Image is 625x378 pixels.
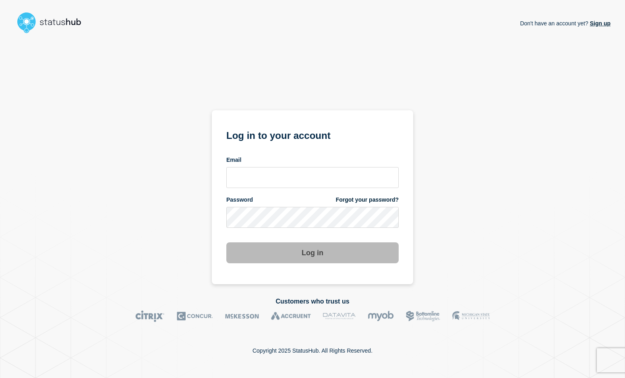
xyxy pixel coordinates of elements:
img: myob logo [368,310,394,322]
a: Sign up [588,20,611,27]
input: email input [226,167,399,188]
a: Forgot your password? [336,196,399,204]
span: Password [226,196,253,204]
input: password input [226,207,399,228]
img: StatusHub logo [14,10,91,35]
img: McKesson logo [225,310,259,322]
img: Citrix logo [135,310,165,322]
h1: Log in to your account [226,127,399,142]
img: Concur logo [177,310,213,322]
img: MSU logo [452,310,490,322]
p: Copyright 2025 StatusHub. All Rights Reserved. [252,347,373,354]
button: Log in [226,242,399,263]
img: Accruent logo [271,310,311,322]
span: Email [226,156,241,164]
img: DataVita logo [323,310,356,322]
p: Don't have an account yet? [520,14,611,33]
img: Bottomline logo [406,310,440,322]
h2: Customers who trust us [14,298,611,305]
